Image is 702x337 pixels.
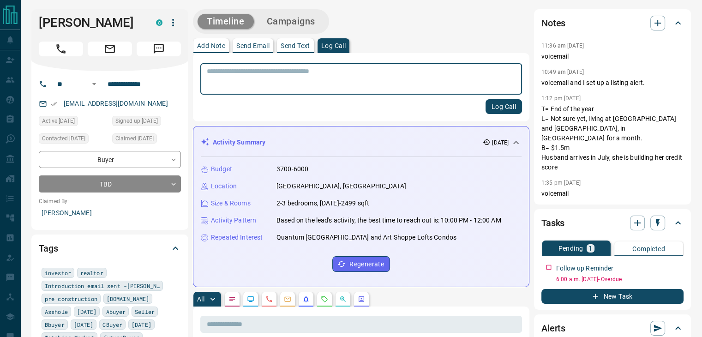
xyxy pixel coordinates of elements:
p: [DATE] [492,138,509,147]
button: Log Call [486,99,522,114]
p: Log Call [321,42,346,49]
p: Add Note [197,42,225,49]
div: Wed Jan 29 2025 [112,133,181,146]
button: Timeline [198,14,254,29]
p: voicemail [541,189,684,199]
p: voicemail and I set up a listing alert. [541,78,684,88]
span: [DATE] [74,320,94,329]
svg: Notes [228,295,236,303]
button: New Task [541,289,684,304]
div: Notes [541,12,684,34]
p: 1 [588,245,592,252]
p: [GEOGRAPHIC_DATA], [GEOGRAPHIC_DATA] [276,181,406,191]
p: Budget [211,164,232,174]
p: Follow up Reminder [556,264,613,273]
p: Send Text [281,42,310,49]
p: Send Email [236,42,270,49]
p: Based on the lead's activity, the best time to reach out is: 10:00 PM - 12:00 AM [276,216,501,225]
h2: Notes [541,16,565,30]
div: Fri May 23 2025 [39,116,108,129]
button: Regenerate [332,256,390,272]
h2: Tasks [541,216,564,230]
h1: [PERSON_NAME] [39,15,142,30]
svg: Calls [265,295,273,303]
a: [EMAIL_ADDRESS][DOMAIN_NAME] [64,100,168,107]
span: Bbuyer [45,320,65,329]
div: Buyer [39,151,181,168]
p: Size & Rooms [211,199,251,208]
div: Tasks [541,212,684,234]
p: 6:00 a.m. [DATE] - Overdue [556,275,684,283]
svg: Lead Browsing Activity [247,295,254,303]
p: voicemail [541,52,684,61]
div: Tags [39,237,181,259]
svg: Agent Actions [358,295,365,303]
span: Signed up [DATE] [115,116,158,126]
span: [DATE] [77,307,97,316]
p: Completed [632,246,665,252]
span: [DATE] [132,320,151,329]
div: TBD [39,175,181,193]
div: Fri Aug 01 2025 [39,133,108,146]
span: Asshole [45,307,68,316]
span: Message [137,42,181,56]
span: Active [DATE] [42,116,75,126]
span: Introduction email sent -[PERSON_NAME] [45,281,160,290]
span: realtor [80,268,103,277]
svg: Requests [321,295,328,303]
span: Email [88,42,132,56]
span: [DOMAIN_NAME] [107,294,149,303]
p: 1:12 pm [DATE] [541,95,581,102]
span: Abuyer [106,307,126,316]
div: Activity Summary[DATE] [201,134,522,151]
svg: Email Verified [51,101,57,107]
p: [PERSON_NAME] [39,205,181,221]
span: Call [39,42,83,56]
p: 3700-6000 [276,164,308,174]
p: Location [211,181,237,191]
span: Seller [135,307,155,316]
span: investor [45,268,71,277]
svg: Emails [284,295,291,303]
svg: Opportunities [339,295,347,303]
p: 1:35 pm [DATE] [541,180,581,186]
p: Claimed By: [39,197,181,205]
span: CBuyer [102,320,122,329]
button: Open [89,78,100,90]
div: Wed Jan 29 2025 [112,116,181,129]
h2: Alerts [541,321,565,336]
p: Repeated Interest [211,233,263,242]
p: 2-3 bedrooms, [DATE]-2499 sqft [276,199,369,208]
p: Activity Summary [213,138,265,147]
p: 11:36 am [DATE] [541,42,584,49]
h2: Tags [39,241,58,256]
p: Pending [558,245,583,252]
span: Contacted [DATE] [42,134,85,143]
span: pre construction [45,294,97,303]
div: condos.ca [156,19,162,26]
span: Claimed [DATE] [115,134,154,143]
p: T= End of the year L= Not sure yet, living at [GEOGRAPHIC_DATA] and [GEOGRAPHIC_DATA], in [GEOGRA... [541,104,684,172]
p: All [197,296,204,302]
svg: Listing Alerts [302,295,310,303]
p: 10:49 am [DATE] [541,69,584,75]
button: Campaigns [258,14,324,29]
p: Activity Pattern [211,216,256,225]
p: Quantum [GEOGRAPHIC_DATA] and Art Shoppe Lofts Condos [276,233,456,242]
